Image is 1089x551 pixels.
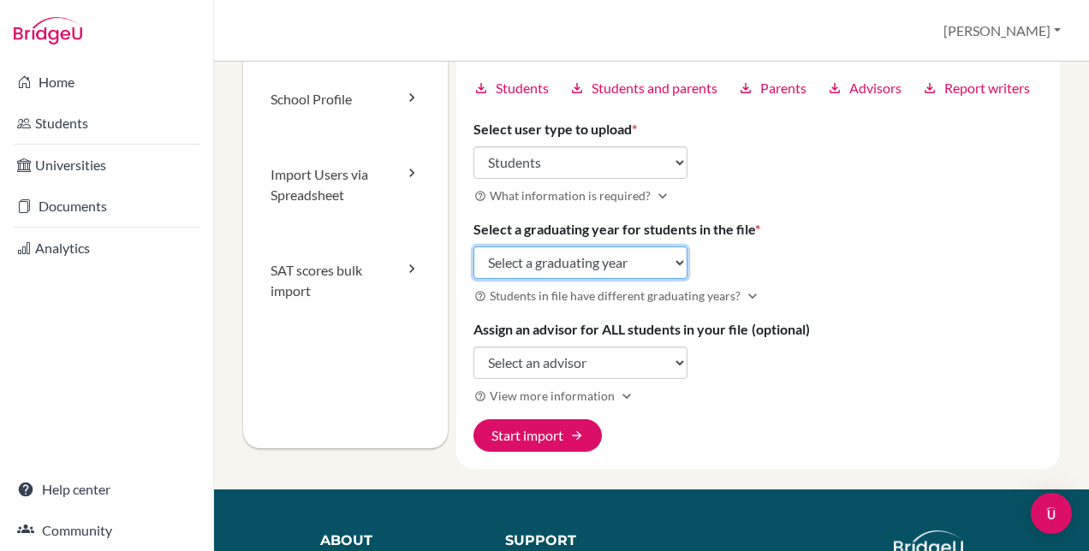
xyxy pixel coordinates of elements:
i: help_outline [474,290,486,302]
i: download [473,80,489,96]
i: Expand more [744,287,761,305]
i: help_outline [474,190,486,202]
a: Import Users via Spreadsheet [243,137,448,233]
span: Advisors [849,78,902,98]
span: View more information [490,387,615,405]
button: [PERSON_NAME] [936,15,1068,47]
i: help_outline [474,390,486,402]
a: downloadStudents [473,78,549,98]
span: Students [496,78,549,98]
a: Community [3,513,210,548]
span: (optional) [752,321,810,337]
label: Select user type to upload [473,119,637,139]
i: download [569,80,585,96]
a: Universities [3,148,210,182]
i: download [738,80,753,96]
span: Students in file have different graduating years? [490,287,741,305]
a: Students [3,106,210,140]
button: Start import [473,419,602,452]
button: Students in file have different graduating years?Expand more [473,286,762,305]
img: Bridge-U [14,17,82,44]
a: downloadStudents and parents [569,78,717,98]
label: Select a graduating year for students in the file [473,219,760,240]
span: Report writers [944,78,1030,98]
a: downloadAdvisors [827,78,902,98]
label: Assign an advisor for ALL students in your file [473,319,810,340]
div: About [320,530,467,551]
i: Expand more [618,388,635,405]
i: Expand more [654,187,671,204]
i: download [922,80,937,96]
a: Documents [3,189,210,223]
span: Parents [760,78,806,98]
a: Home [3,65,210,99]
a: Analytics [3,231,210,265]
a: downloadParents [738,78,806,98]
div: Download BridgeU import templatesexpand_less [473,78,1044,98]
button: What information is required?Expand more [473,186,672,205]
span: Students and parents [592,78,717,98]
i: download [827,80,842,96]
div: Open Intercom Messenger [1031,493,1072,534]
a: downloadReport writers [922,78,1030,98]
button: View more informationExpand more [473,386,636,406]
span: What information is required? [490,187,651,204]
a: SAT scores bulk import [243,233,448,329]
div: Support [505,530,636,551]
span: arrow_forward [570,429,584,442]
a: School Profile [243,62,448,137]
a: Help center [3,472,210,507]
